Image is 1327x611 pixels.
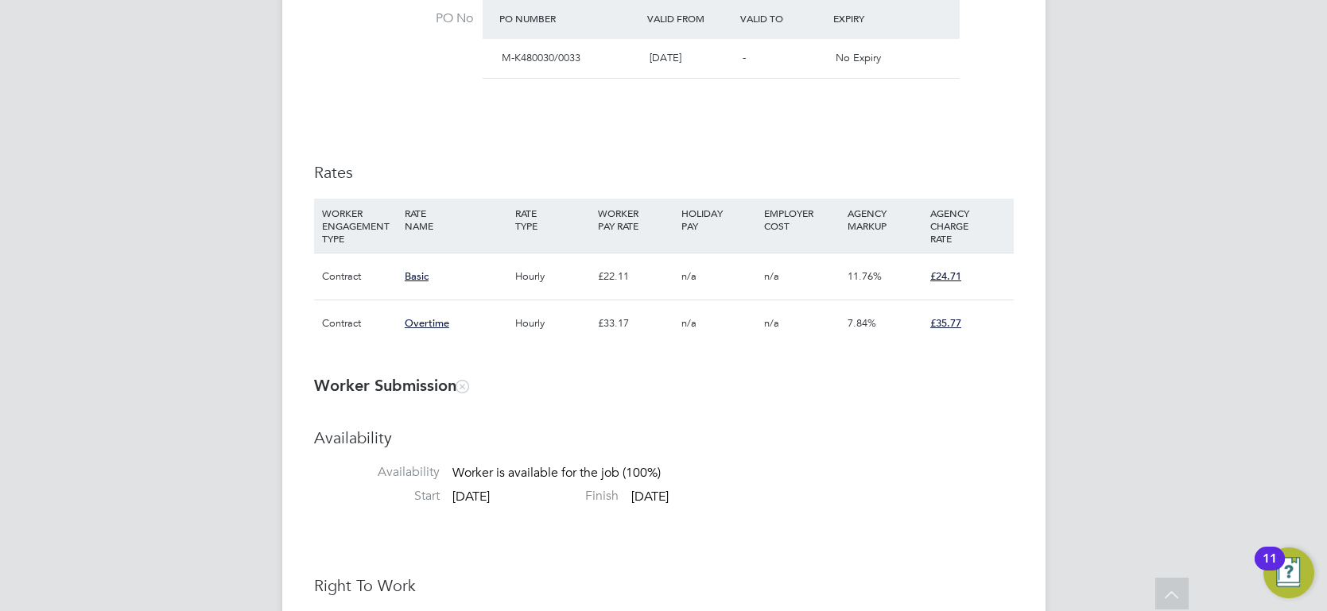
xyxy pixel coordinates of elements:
div: Valid To [736,4,829,33]
div: Contract [318,253,401,300]
b: Worker Submission [314,376,468,395]
div: HOLIDAY PAY [677,199,760,240]
div: WORKER PAY RATE [594,199,677,240]
span: n/a [764,269,779,283]
label: Start [314,488,440,505]
div: AGENCY MARKUP [844,199,926,240]
div: Valid From [643,4,736,33]
div: Hourly [511,300,594,346]
h3: Availability [314,427,1014,448]
div: RATE TYPE [511,199,594,240]
span: [DATE] [452,489,490,505]
div: £22.11 [594,253,677,300]
div: EMPLOYER COST [760,199,843,240]
div: Contract [318,300,401,346]
span: [DATE] [650,51,681,64]
span: n/a [681,316,696,330]
div: RATE NAME [401,199,511,240]
span: Worker is available for the job (100%) [452,466,661,481]
button: Open Resource Center, 11 new notifications [1263,547,1314,598]
span: M-K480030/0033 [502,51,580,64]
label: Finish [493,488,619,505]
span: Overtime [405,316,449,330]
label: Availability [314,464,440,481]
span: £35.77 [930,316,961,330]
div: AGENCY CHARGE RATE [926,199,1009,253]
span: 11.76% [848,269,882,283]
div: WORKER ENGAGEMENT TYPE [318,199,401,253]
span: [DATE] [631,489,669,505]
span: £24.71 [930,269,961,283]
label: PO No [314,10,473,27]
span: n/a [681,269,696,283]
span: - [743,51,746,64]
span: No Expiry [836,51,881,64]
div: Hourly [511,253,594,300]
span: n/a [764,316,779,330]
div: £33.17 [594,300,677,346]
div: 11 [1263,559,1277,579]
div: Expiry [829,4,922,33]
h3: Right To Work [314,575,1014,596]
span: 7.84% [848,316,876,330]
h3: Rates [314,162,1014,183]
div: PO Number [495,4,644,33]
span: Basic [405,269,429,283]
